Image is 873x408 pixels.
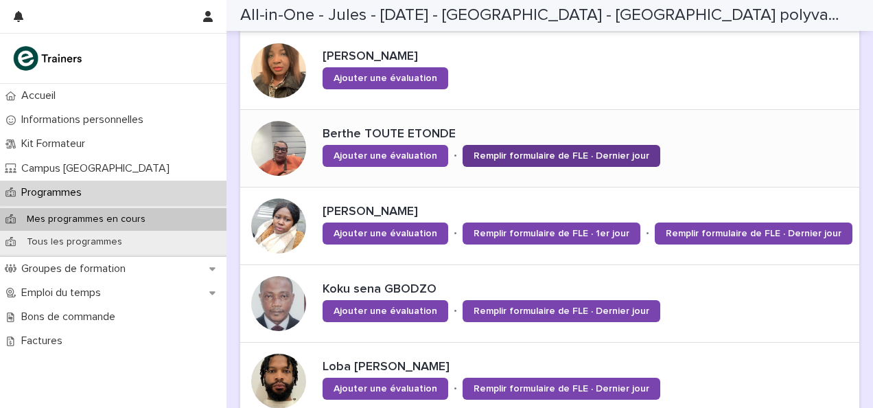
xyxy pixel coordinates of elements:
[463,378,660,400] a: Remplir formulaire de FLE · Dernier jour
[323,127,793,142] p: Berthe TOUTE ETONDE
[463,223,640,245] a: Remplir formulaire de FLE · 1er jour
[16,89,67,102] p: Accueil
[334,229,437,238] span: Ajouter une évaluation
[474,229,629,238] span: Remplir formulaire de FLE · 1er jour
[474,306,649,316] span: Remplir formulaire de FLE · Dernier jour
[16,137,96,150] p: Kit Formateur
[323,205,854,220] p: [PERSON_NAME]
[16,186,93,199] p: Programmes
[474,151,649,161] span: Remplir formulaire de FLE · Dernier jour
[474,384,649,394] span: Remplir formulaire de FLE · Dernier jour
[334,306,437,316] span: Ajouter une évaluation
[16,214,156,225] p: Mes programmes en cours
[240,110,859,188] a: Berthe TOUTE ETONDEAjouter une évaluation•Remplir formulaire de FLE · Dernier jour
[646,227,649,239] p: •
[16,162,181,175] p: Campus [GEOGRAPHIC_DATA]
[16,286,112,299] p: Emploi du temps
[240,32,859,110] a: [PERSON_NAME]Ajouter une évaluation
[16,310,126,324] p: Bons de commande
[454,383,457,394] p: •
[16,335,73,348] p: Factures
[16,262,137,275] p: Groupes de formation
[334,73,437,83] span: Ajouter une évaluation
[463,145,660,167] a: Remplir formulaire de FLE · Dernier jour
[323,49,544,65] p: [PERSON_NAME]
[454,305,457,317] p: •
[11,45,86,72] img: K0CqGN7SDeD6s4JG8KQk
[240,188,859,265] a: [PERSON_NAME]Ajouter une évaluation•Remplir formulaire de FLE · 1er jour•Remplir formulaire de FL...
[16,236,133,248] p: Tous les programmes
[463,300,660,322] a: Remplir formulaire de FLE · Dernier jour
[323,145,448,167] a: Ajouter une évaluation
[240,5,843,25] h2: All-in-One - Jules - [DATE] - [GEOGRAPHIC_DATA] - [GEOGRAPHIC_DATA] polyvalent
[454,150,457,161] p: •
[666,229,841,238] span: Remplir formulaire de FLE · Dernier jour
[323,282,774,297] p: Koku sena GBODZO
[323,67,448,89] a: Ajouter une évaluation
[334,384,437,394] span: Ajouter une évaluation
[454,227,457,239] p: •
[16,113,154,126] p: Informations personnelles
[323,378,448,400] a: Ajouter une évaluation
[655,223,852,245] a: Remplir formulaire de FLE · Dernier jour
[240,265,859,343] a: Koku sena GBODZOAjouter une évaluation•Remplir formulaire de FLE · Dernier jour
[323,360,787,375] p: Loba [PERSON_NAME]
[323,300,448,322] a: Ajouter une évaluation
[323,223,448,245] a: Ajouter une évaluation
[334,151,437,161] span: Ajouter une évaluation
